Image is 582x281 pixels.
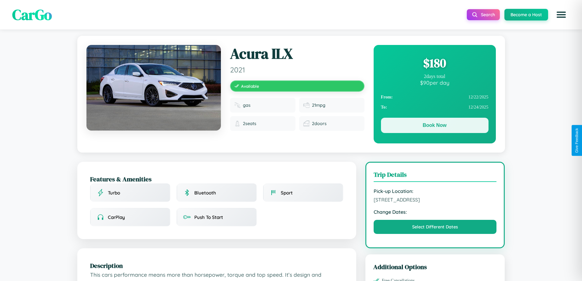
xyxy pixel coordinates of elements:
[230,45,364,63] h1: Acura ILX
[194,214,223,220] span: Push To Start
[86,45,221,131] img: Acura ILX 2021
[374,197,497,203] span: [STREET_ADDRESS]
[243,121,256,126] span: 2 seats
[467,9,500,20] button: Search
[381,118,489,133] button: Book Now
[381,102,489,112] div: 12 / 24 / 2025
[234,102,240,108] img: Fuel type
[243,102,251,108] span: gas
[303,120,309,127] img: Doors
[381,74,489,79] div: 2 days total
[234,120,240,127] img: Seats
[241,83,259,89] span: Available
[281,190,293,196] span: Sport
[374,170,497,182] h3: Trip Details
[553,6,570,23] button: Open menu
[374,188,497,194] strong: Pick-up Location:
[312,121,327,126] span: 2 doors
[230,65,364,74] span: 2021
[381,55,489,71] div: $ 180
[194,190,216,196] span: Bluetooth
[108,214,125,220] span: CarPlay
[12,5,52,25] span: CarGo
[312,102,325,108] span: 21 mpg
[90,175,343,183] h2: Features & Amenities
[381,94,393,100] strong: From:
[381,105,387,110] strong: To:
[373,262,497,271] h3: Additional Options
[108,190,120,196] span: Turbo
[381,92,489,102] div: 12 / 22 / 2025
[381,79,489,86] div: $ 90 per day
[374,220,497,234] button: Select Different Dates
[303,102,309,108] img: Fuel efficiency
[504,9,548,20] button: Become a Host
[481,12,495,17] span: Search
[575,128,579,153] div: Give Feedback
[374,209,497,215] strong: Change Dates:
[90,261,343,270] h2: Description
